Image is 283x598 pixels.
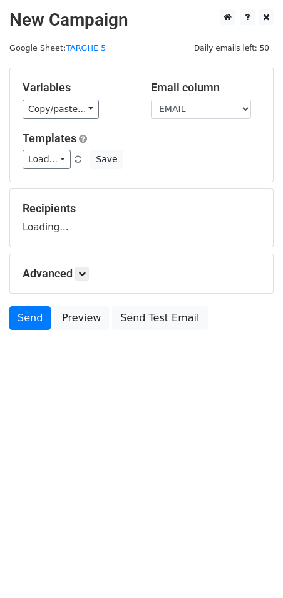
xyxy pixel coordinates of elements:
small: Google Sheet: [9,43,106,53]
a: Templates [23,131,76,145]
h5: Recipients [23,202,260,215]
a: Send [9,306,51,330]
button: Save [90,150,123,169]
a: Load... [23,150,71,169]
a: Copy/paste... [23,100,99,119]
a: Daily emails left: 50 [190,43,274,53]
h5: Advanced [23,267,260,281]
h5: Variables [23,81,132,95]
span: Daily emails left: 50 [190,41,274,55]
h2: New Campaign [9,9,274,31]
a: Preview [54,306,109,330]
a: TARGHE 5 [66,43,106,53]
h5: Email column [151,81,260,95]
div: Loading... [23,202,260,234]
a: Send Test Email [112,306,207,330]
